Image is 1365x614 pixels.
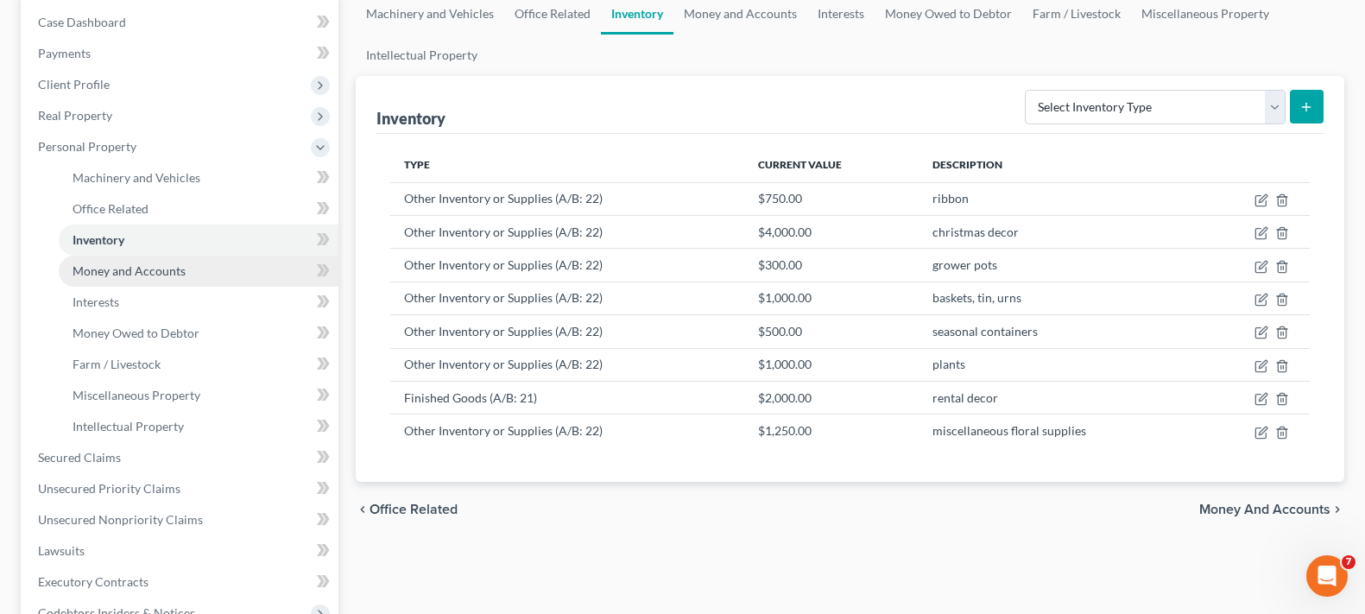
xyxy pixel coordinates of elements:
td: Other Inventory or Supplies (A/B: 22) [390,415,744,447]
th: Current Value [744,148,919,182]
a: Office Related [59,193,338,225]
a: Money and Accounts [59,256,338,287]
td: ribbon [919,182,1202,215]
span: Office Related [370,503,458,516]
a: Money Owed to Debtor [59,318,338,349]
span: Real Property [38,108,112,123]
td: $300.00 [744,249,919,282]
td: Other Inventory or Supplies (A/B: 22) [390,215,744,248]
span: Machinery and Vehicles [73,170,200,185]
td: Other Inventory or Supplies (A/B: 22) [390,249,744,282]
a: Secured Claims [24,442,338,473]
span: Miscellaneous Property [73,388,200,402]
td: baskets, tin, urns [919,282,1202,314]
span: Farm / Livestock [73,357,161,371]
span: Inventory [73,232,124,247]
td: Other Inventory or Supplies (A/B: 22) [390,315,744,348]
i: chevron_left [356,503,370,516]
a: Intellectual Property [356,35,488,76]
td: Finished Goods (A/B: 21) [390,381,744,414]
a: Payments [24,38,338,69]
a: Lawsuits [24,535,338,567]
a: Interests [59,287,338,318]
td: rental decor [919,381,1202,414]
a: Unsecured Priority Claims [24,473,338,504]
span: 7 [1342,555,1356,569]
span: Money and Accounts [1199,503,1330,516]
td: seasonal containers [919,315,1202,348]
td: $2,000.00 [744,381,919,414]
a: Machinery and Vehicles [59,162,338,193]
a: Miscellaneous Property [59,380,338,411]
td: $4,000.00 [744,215,919,248]
span: Unsecured Priority Claims [38,481,180,496]
td: $1,250.00 [744,415,919,447]
iframe: Intercom live chat [1306,555,1348,597]
span: Interests [73,294,119,309]
a: Inventory [59,225,338,256]
span: Intellectual Property [73,419,184,434]
td: Other Inventory or Supplies (A/B: 22) [390,282,744,314]
span: Lawsuits [38,543,85,558]
td: $1,000.00 [744,348,919,381]
div: Inventory [376,108,446,129]
td: Other Inventory or Supplies (A/B: 22) [390,348,744,381]
td: miscellaneous floral supplies [919,415,1202,447]
a: Farm / Livestock [59,349,338,380]
th: Type [390,148,744,182]
a: Unsecured Nonpriority Claims [24,504,338,535]
td: $750.00 [744,182,919,215]
td: grower pots [919,249,1202,282]
span: Payments [38,46,91,60]
span: Unsecured Nonpriority Claims [38,512,203,527]
button: chevron_left Office Related [356,503,458,516]
button: Money and Accounts chevron_right [1199,503,1344,516]
a: Intellectual Property [59,411,338,442]
a: Case Dashboard [24,7,338,38]
td: $500.00 [744,315,919,348]
span: Case Dashboard [38,15,126,29]
td: Other Inventory or Supplies (A/B: 22) [390,182,744,215]
span: Office Related [73,201,149,216]
th: Description [919,148,1202,182]
td: plants [919,348,1202,381]
span: Secured Claims [38,450,121,465]
td: $1,000.00 [744,282,919,314]
span: Client Profile [38,77,110,92]
span: Executory Contracts [38,574,149,589]
span: Money and Accounts [73,263,186,278]
i: chevron_right [1330,503,1344,516]
a: Executory Contracts [24,567,338,598]
span: Personal Property [38,139,136,154]
span: Money Owed to Debtor [73,326,199,340]
td: christmas decor [919,215,1202,248]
